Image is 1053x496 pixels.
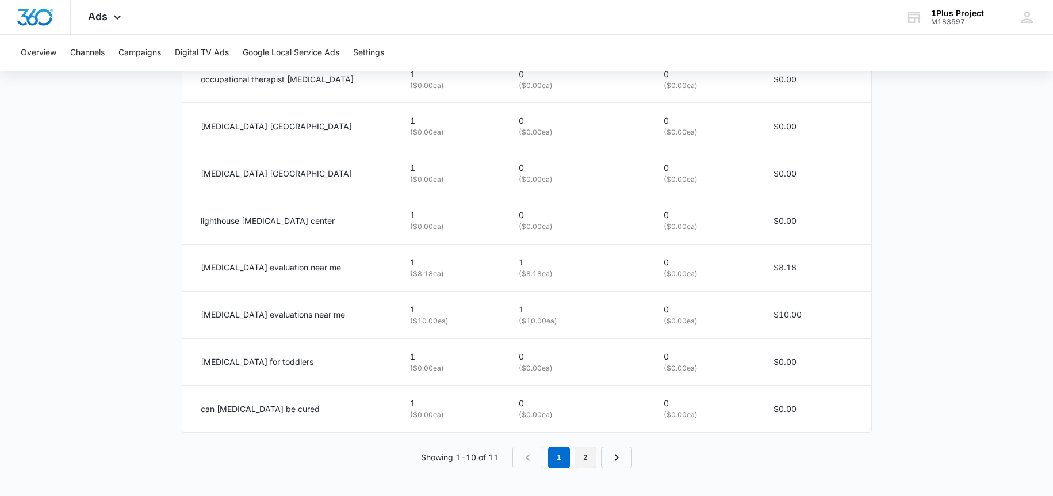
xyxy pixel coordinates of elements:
[664,397,746,410] p: 0
[664,256,746,269] p: 0
[201,261,341,274] p: [MEDICAL_DATA] evaluation near me
[410,127,491,138] p: ( $0.00 ea)
[664,363,746,374] p: ( $0.00 ea)
[575,447,596,468] a: Page 2
[410,316,491,327] p: ( $10.00 ea)
[201,73,354,86] p: occupational therapist [MEDICAL_DATA]
[664,303,746,316] p: 0
[519,397,636,410] p: 0
[175,35,229,71] button: Digital TV Ads
[519,256,636,269] p: 1
[410,303,491,316] p: 1
[410,397,491,410] p: 1
[760,150,871,197] td: $0.00
[519,68,636,81] p: 0
[664,316,746,327] p: ( $0.00 ea)
[519,316,636,327] p: ( $10.00 ea)
[353,35,384,71] button: Settings
[21,35,56,71] button: Overview
[664,68,746,81] p: 0
[760,291,871,338] td: $10.00
[664,269,746,280] p: ( $0.00 ea)
[519,222,636,232] p: ( $0.00 ea)
[519,303,636,316] p: 1
[512,447,632,468] nav: Pagination
[201,167,352,180] p: [MEDICAL_DATA] [GEOGRAPHIC_DATA]
[410,68,491,81] p: 1
[519,115,636,127] p: 0
[410,115,491,127] p: 1
[760,103,871,150] td: $0.00
[760,56,871,103] td: $0.00
[421,451,499,464] p: Showing 1-10 of 11
[664,162,746,174] p: 0
[410,209,491,222] p: 1
[931,18,984,26] div: account id
[760,338,871,386] td: $0.00
[519,410,636,421] p: ( $0.00 ea)
[519,127,636,138] p: ( $0.00 ea)
[201,356,313,368] p: [MEDICAL_DATA] for toddlers
[664,410,746,421] p: ( $0.00 ea)
[664,174,746,185] p: ( $0.00 ea)
[519,269,636,280] p: ( $8.18 ea)
[410,256,491,269] p: 1
[70,35,105,71] button: Channels
[664,81,746,91] p: ( $0.00 ea)
[410,363,491,374] p: ( $0.00 ea)
[410,410,491,421] p: ( $0.00 ea)
[760,386,871,432] td: $0.00
[664,222,746,232] p: ( $0.00 ea)
[664,115,746,127] p: 0
[664,350,746,363] p: 0
[410,222,491,232] p: ( $0.00 ea)
[201,308,345,321] p: [MEDICAL_DATA] evaluations near me
[548,447,570,468] em: 1
[664,209,746,222] p: 0
[601,447,632,468] a: Next Page
[519,81,636,91] p: ( $0.00 ea)
[410,350,491,363] p: 1
[201,215,335,227] p: lighthouse [MEDICAL_DATA] center
[519,350,636,363] p: 0
[410,81,491,91] p: ( $0.00 ea)
[664,127,746,138] p: ( $0.00 ea)
[410,162,491,174] p: 1
[760,244,871,291] td: $8.18
[410,269,491,280] p: ( $8.18 ea)
[201,120,352,133] p: [MEDICAL_DATA] [GEOGRAPHIC_DATA]
[201,403,320,415] p: can [MEDICAL_DATA] be cured
[519,209,636,222] p: 0
[519,363,636,374] p: ( $0.00 ea)
[88,10,108,22] span: Ads
[118,35,161,71] button: Campaigns
[519,174,636,185] p: ( $0.00 ea)
[519,162,636,174] p: 0
[410,174,491,185] p: ( $0.00 ea)
[760,197,871,245] td: $0.00
[243,35,339,71] button: Google Local Service Ads
[931,9,984,18] div: account name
